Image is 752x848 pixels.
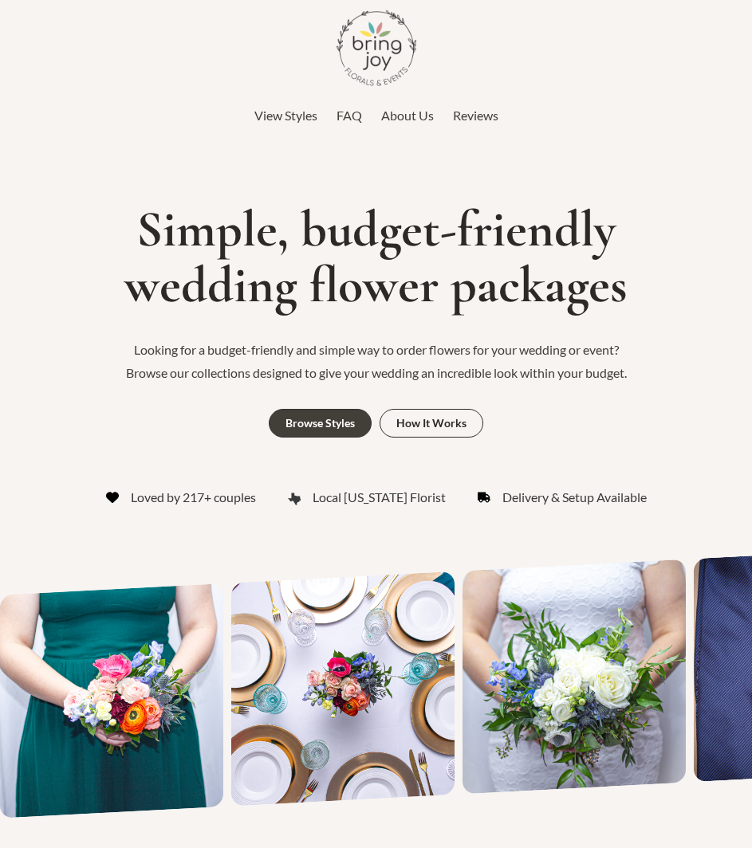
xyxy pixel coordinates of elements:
span: View Styles [254,108,317,123]
p: Looking for a budget-friendly and simple way to order flowers for your wedding or event? Browse o... [113,338,640,385]
span: FAQ [337,108,362,123]
a: About Us [381,104,434,128]
span: Loved by 217+ couples [131,485,256,509]
a: Browse Styles [269,409,372,438]
nav: Top Header Menu [8,104,744,128]
span: Delivery & Setup Available [502,485,647,509]
a: FAQ [337,104,362,128]
h1: Simple, budget-friendly wedding flower packages [8,202,744,314]
a: How It Works [380,409,483,438]
span: About Us [381,108,434,123]
a: View Styles [254,104,317,128]
span: Reviews [453,108,498,123]
div: Browse Styles [285,418,355,429]
a: Reviews [453,104,498,128]
span: Local [US_STATE] Florist [313,485,446,509]
div: How It Works [396,418,467,429]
